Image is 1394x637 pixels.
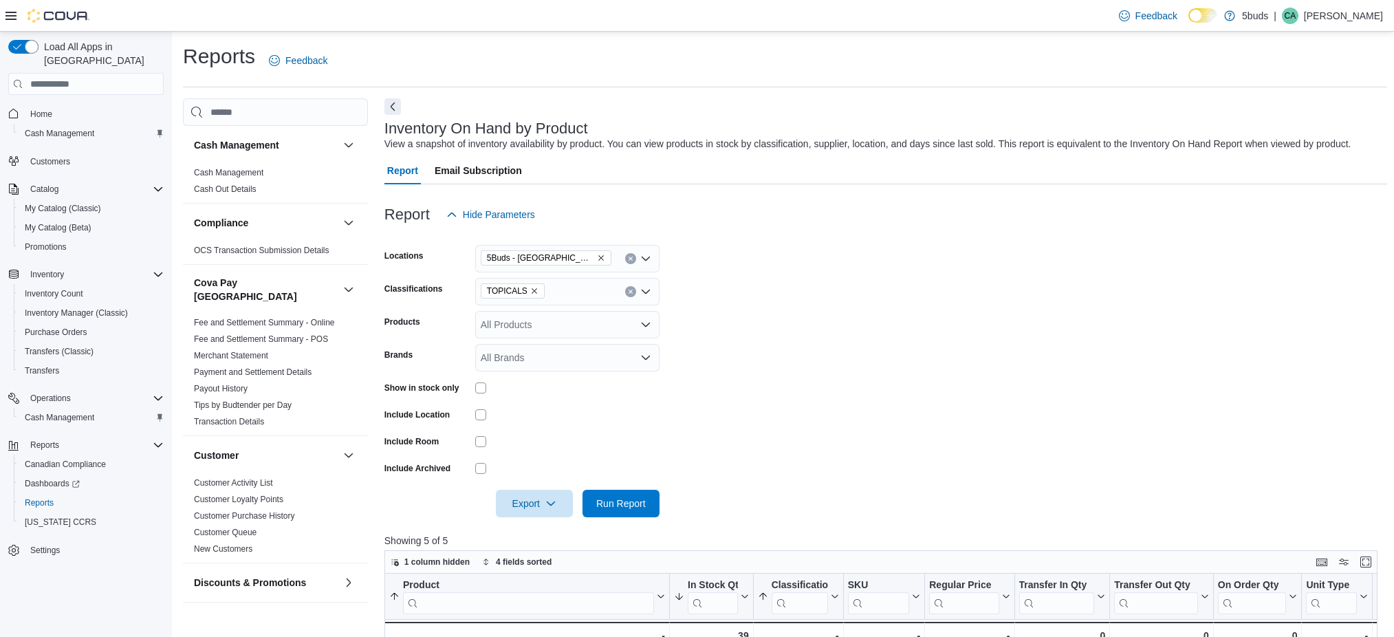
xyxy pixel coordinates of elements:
[194,383,248,394] span: Payout History
[19,219,164,236] span: My Catalog (Beta)
[487,284,527,298] span: TOPICALS
[1242,8,1268,24] p: 5buds
[194,334,328,344] a: Fee and Settlement Summary - POS
[384,463,450,474] label: Include Archived
[404,557,470,568] span: 1 column hidden
[194,400,292,410] a: Tips by Budtender per Day
[25,542,65,559] a: Settings
[263,47,333,74] a: Feedback
[19,514,102,530] a: [US_STATE] CCRS
[39,40,164,67] span: Load All Apps in [GEOGRAPHIC_DATA]
[8,98,164,596] nav: Complex example
[340,574,357,591] button: Discounts & Promotions
[25,241,67,252] span: Promotions
[1304,8,1383,24] p: [PERSON_NAME]
[194,350,268,361] span: Merchant Statement
[194,384,248,393] a: Payout History
[496,490,573,517] button: Export
[194,543,252,554] span: New Customers
[14,218,169,237] button: My Catalog (Beta)
[640,319,651,330] button: Open list of options
[19,125,100,142] a: Cash Management
[25,390,164,407] span: Operations
[194,138,338,152] button: Cash Management
[19,343,164,360] span: Transfers (Classic)
[847,579,909,614] div: SKU URL
[403,579,654,592] div: Product
[771,579,827,614] div: Classification
[384,120,588,137] h3: Inventory On Hand by Product
[441,201,541,228] button: Hide Parameters
[1114,579,1208,614] button: Transfer Out Qty
[25,106,58,122] a: Home
[3,389,169,408] button: Operations
[25,181,164,197] span: Catalog
[19,456,111,473] a: Canadian Compliance
[640,286,651,297] button: Open list of options
[3,151,169,171] button: Customers
[194,449,239,462] h3: Customer
[194,167,263,178] span: Cash Management
[477,554,557,570] button: 4 fields sorted
[194,528,257,537] a: Customer Queue
[384,349,413,360] label: Brands
[384,382,459,393] label: Show in stock only
[1135,9,1177,23] span: Feedback
[194,478,273,488] a: Customer Activity List
[30,440,59,451] span: Reports
[1285,8,1296,24] span: CA
[194,477,273,488] span: Customer Activity List
[25,437,164,453] span: Reports
[194,317,335,328] span: Fee and Settlement Summary - Online
[674,579,749,614] button: In Stock Qty
[194,367,312,378] span: Payment and Settlement Details
[688,579,738,614] div: In Stock Qty
[340,215,357,231] button: Compliance
[194,334,328,345] span: Fee and Settlement Summary - POS
[25,266,69,283] button: Inventory
[1019,579,1094,592] div: Transfer In Qty
[14,342,169,361] button: Transfers (Classic)
[25,128,94,139] span: Cash Management
[929,579,999,592] div: Regular Price
[1358,554,1374,570] button: Enter fullscreen
[1274,8,1276,24] p: |
[183,475,368,563] div: Customer
[14,199,169,218] button: My Catalog (Classic)
[19,495,59,511] a: Reports
[194,245,329,256] span: OCS Transaction Submission Details
[194,544,252,554] a: New Customers
[384,137,1351,151] div: View a snapshot of inventory availability by product. You can view products in stock by classific...
[19,305,164,321] span: Inventory Manager (Classic)
[183,314,368,435] div: Cova Pay [GEOGRAPHIC_DATA]
[1314,554,1330,570] button: Keyboard shortcuts
[487,251,594,265] span: 5Buds - [GEOGRAPHIC_DATA]
[1019,579,1105,614] button: Transfer In Qty
[25,390,76,407] button: Operations
[14,493,169,512] button: Reports
[19,456,164,473] span: Canadian Compliance
[1218,579,1287,614] div: On Order Qty
[194,138,279,152] h3: Cash Management
[19,475,164,492] span: Dashboards
[3,103,169,123] button: Home
[385,554,475,570] button: 1 column hidden
[14,323,169,342] button: Purchase Orders
[640,352,651,363] button: Open list of options
[384,409,450,420] label: Include Location
[3,435,169,455] button: Reports
[625,286,636,297] button: Clear input
[194,168,263,177] a: Cash Management
[14,361,169,380] button: Transfers
[435,157,522,184] span: Email Subscription
[285,54,327,67] span: Feedback
[14,408,169,427] button: Cash Management
[25,412,94,423] span: Cash Management
[19,285,89,302] a: Inventory Count
[596,497,646,510] span: Run Report
[25,478,80,489] span: Dashboards
[19,200,107,217] a: My Catalog (Classic)
[25,288,83,299] span: Inventory Count
[194,216,248,230] h3: Compliance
